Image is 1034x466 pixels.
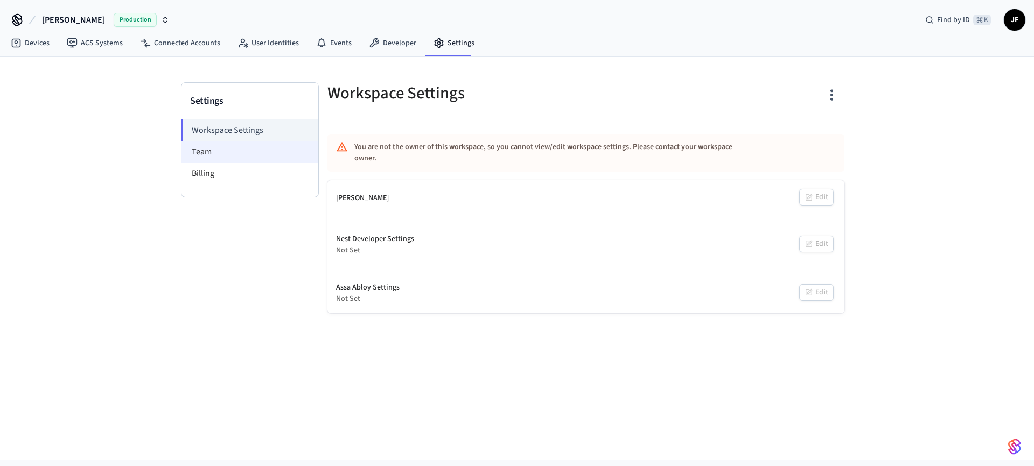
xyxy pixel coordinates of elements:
[114,13,157,27] span: Production
[229,33,308,53] a: User Identities
[58,33,131,53] a: ACS Systems
[1008,438,1021,455] img: SeamLogoGradient.69752ec5.svg
[131,33,229,53] a: Connected Accounts
[973,15,991,25] span: ⌘ K
[336,293,400,305] div: Not Set
[181,141,318,163] li: Team
[425,33,483,53] a: Settings
[354,137,754,168] div: You are not the owner of this workspace, so you cannot view/edit workspace settings. Please conta...
[336,234,414,245] div: Nest Developer Settings
[1004,9,1025,31] button: JF
[937,15,970,25] span: Find by ID
[181,163,318,184] li: Billing
[360,33,425,53] a: Developer
[42,13,105,26] span: [PERSON_NAME]
[336,245,414,256] div: Not Set
[2,33,58,53] a: Devices
[336,282,400,293] div: Assa Abloy Settings
[181,119,318,141] li: Workspace Settings
[327,82,579,104] h5: Workspace Settings
[917,10,1000,30] div: Find by ID⌘ K
[1005,10,1024,30] span: JF
[308,33,360,53] a: Events
[190,94,310,109] h3: Settings
[336,193,389,204] div: [PERSON_NAME]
